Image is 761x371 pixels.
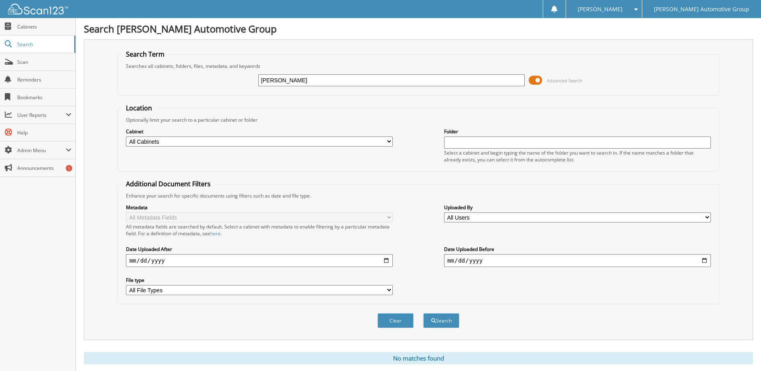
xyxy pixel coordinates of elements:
[126,204,393,211] label: Metadata
[547,77,582,84] span: Advanced Search
[17,112,66,118] span: User Reports
[17,94,71,101] span: Bookmarks
[126,277,393,283] label: File type
[444,246,711,253] label: Date Uploaded Before
[126,128,393,135] label: Cabinet
[17,41,70,48] span: Search
[122,116,714,123] div: Optionally limit your search to a particular cabinet or folder
[126,246,393,253] label: Date Uploaded After
[17,147,66,154] span: Admin Menu
[377,313,414,328] button: Clear
[84,352,753,364] div: No matches found
[66,165,72,171] div: 1
[444,254,711,267] input: end
[126,254,393,267] input: start
[17,59,71,65] span: Scan
[17,76,71,83] span: Reminders
[578,7,623,12] span: [PERSON_NAME]
[17,23,71,30] span: Cabinets
[210,230,221,237] a: here
[84,22,753,35] h1: Search [PERSON_NAME] Automotive Group
[122,179,215,188] legend: Additional Document Filters
[721,332,761,371] iframe: Chat Widget
[17,165,71,171] span: Announcements
[423,313,459,328] button: Search
[654,7,749,12] span: [PERSON_NAME] Automotive Group
[8,4,68,14] img: scan123-logo-white.svg
[126,223,393,237] div: All metadata fields are searched by default. Select a cabinet with metadata to enable filtering b...
[122,104,156,112] legend: Location
[122,192,714,199] div: Enhance your search for specific documents using filters such as date and file type.
[444,128,711,135] label: Folder
[122,63,714,69] div: Searches all cabinets, folders, files, metadata, and keywords
[122,50,168,59] legend: Search Term
[444,204,711,211] label: Uploaded By
[17,129,71,136] span: Help
[444,149,711,163] div: Select a cabinet and begin typing the name of the folder you want to search in. If the name match...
